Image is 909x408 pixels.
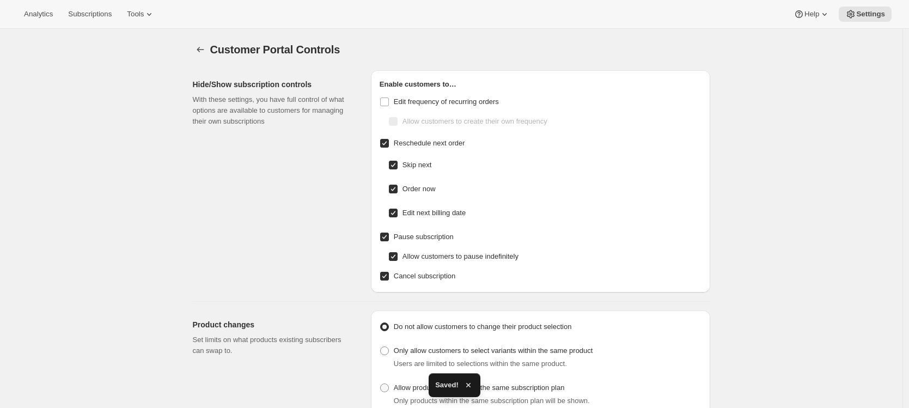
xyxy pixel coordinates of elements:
[394,360,567,368] span: Users are limited to selections within the same product.
[402,209,466,217] span: Edit next billing date
[394,139,465,147] span: Reschedule next order
[193,319,353,330] h2: Product changes
[394,233,454,241] span: Pause subscription
[120,7,161,22] button: Tools
[839,7,892,22] button: Settings
[787,7,837,22] button: Help
[402,161,431,169] span: Skip next
[193,42,208,57] button: Settings
[856,10,885,19] span: Settings
[394,98,499,106] span: Edit frequency of recurring orders
[402,185,436,193] span: Order now
[402,117,547,125] span: Allow customers to create their own frequency
[193,79,353,90] h2: Hide/Show subscription controls
[435,380,459,391] span: Saved!
[62,7,118,22] button: Subscriptions
[804,10,819,19] span: Help
[394,322,572,331] span: Do not allow customers to change their product selection
[394,397,590,405] span: Only products within the same subscription plan will be shown.
[68,10,112,19] span: Subscriptions
[210,44,340,56] span: Customer Portal Controls
[193,94,353,127] p: With these settings, you have full control of what options are available to customers for managin...
[380,79,701,90] h2: Enable customers to…
[394,346,593,355] span: Only allow customers to select variants within the same product
[394,272,455,280] span: Cancel subscription
[402,252,518,260] span: Allow customers to pause indefinitely
[193,334,353,356] p: Set limits on what products existing subscribers can swap to.
[24,10,53,19] span: Analytics
[17,7,59,22] button: Analytics
[127,10,144,19] span: Tools
[394,383,565,392] span: Allow product swaps within the same subscription plan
